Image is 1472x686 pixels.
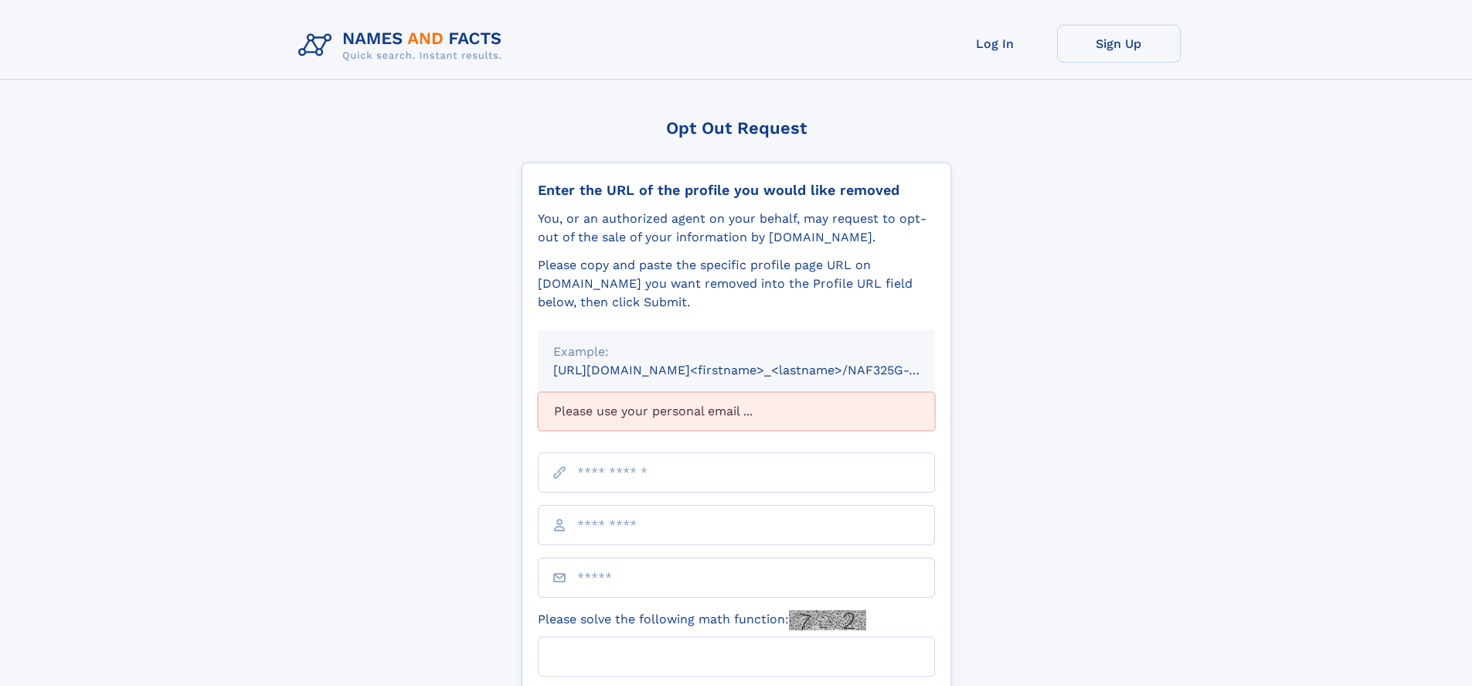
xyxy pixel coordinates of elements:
label: Please solve the following math function: [538,610,866,630]
a: Log In [933,25,1057,63]
div: Opt Out Request [522,118,951,138]
div: Enter the URL of the profile you would like removed [538,182,935,199]
img: Logo Names and Facts [292,25,515,67]
div: You, or an authorized agent on your behalf, may request to opt-out of the sale of your informatio... [538,210,935,247]
div: Please use your personal email ... [538,392,935,431]
div: Example: [553,343,920,361]
div: Please copy and paste the specific profile page URL on [DOMAIN_NAME] you want removed into the Pr... [538,256,935,312]
a: Sign Up [1057,25,1181,63]
small: [URL][DOMAIN_NAME]<firstname>_<lastname>/NAF325G-xxxxxxxx [553,363,964,377]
